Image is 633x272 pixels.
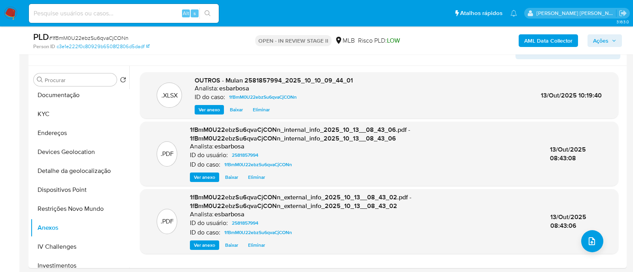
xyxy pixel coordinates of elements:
[190,143,214,150] p: Analista:
[225,241,238,249] span: Baixar
[232,218,258,228] span: 2581857994
[519,34,578,47] button: AML Data Collector
[255,35,332,46] p: OPEN - IN REVIEW STAGE II
[581,230,603,252] button: upload-file
[30,218,129,237] button: Anexos
[161,217,174,226] p: .PDF
[30,199,129,218] button: Restrições Novo Mundo
[219,84,249,92] h6: esbarbosa
[183,9,189,17] span: Alt
[199,8,216,19] button: search-icon
[190,229,220,236] p: ID do caso:
[214,210,244,218] h6: esbarbosa
[226,92,300,102] a: 1fBmM0U22ebzSu6qvaCjCONn
[30,143,129,161] button: Devices Geolocation
[244,240,269,250] button: Eliminar
[30,237,129,256] button: IV Challenges
[214,143,244,150] h6: esbarbosa
[190,125,410,143] span: 1fBmM0U22ebzSu6qvaCjCONn_internal_info_2025_10_13__08_43_06.pdf - 1fBmM0U22ebzSu6qvaCjCONn_intern...
[195,105,224,114] button: Ver anexo
[190,161,220,169] p: ID do caso:
[33,30,49,43] b: PLD
[190,173,219,182] button: Ver anexo
[221,240,242,250] button: Baixar
[30,161,129,180] button: Detalhe da geolocalização
[120,77,126,85] button: Retornar ao pedido padrão
[30,180,129,199] button: Dispositivos Point
[195,84,218,92] p: Analista:
[57,43,150,50] a: c3e1e222f0c80929b6508f2806d5dadf
[221,173,242,182] button: Baixar
[33,43,55,50] b: Person ID
[161,91,178,100] p: .XLSX
[161,150,174,158] p: .PDF
[226,105,247,114] button: Baixar
[541,91,602,100] span: 13/Out/2025 10:19:40
[190,240,219,250] button: Ver anexo
[30,105,129,124] button: KYC
[195,93,225,101] p: ID do caso:
[550,145,586,163] span: 13/Out/2025 08:43:08
[221,160,295,169] a: 1fBmM0U22ebzSu6qvaCjCONn
[253,106,270,114] span: Eliminar
[510,10,517,17] a: Notificações
[229,218,262,228] a: 2581857994
[248,241,265,249] span: Eliminar
[29,8,219,19] input: Pesquise usuários ou casos...
[190,193,411,210] span: 1fBmM0U22ebzSu6qvaCjCONn_external_info_2025_10_13__08_43_02.pdf - 1fBmM0U22ebzSu6qvaCjCONn_extern...
[190,151,228,159] p: ID do usuário:
[248,173,265,181] span: Eliminar
[460,9,502,17] span: Atalhos rápidos
[232,150,258,160] span: 2581857994
[550,212,586,230] span: 13/Out/2025 08:43:06
[190,219,228,227] p: ID do usuário:
[225,173,238,181] span: Baixar
[30,86,129,105] button: Documentação
[30,124,129,143] button: Endereços
[335,36,355,45] div: MLB
[588,34,622,47] button: Ações
[49,34,129,42] span: # 1fBmM0U22ebzSu6qvaCjCONn
[224,228,292,237] span: 1fBmM0U22ebzSu6qvaCjCONn
[536,9,616,17] p: alessandra.barbosa@mercadopago.com
[249,105,274,114] button: Eliminar
[387,36,400,45] span: LOW
[195,76,353,85] span: OUTROS - Mulan 2581857994_2025_10_10_09_44_01
[616,19,629,25] span: 3.163.0
[230,106,243,114] span: Baixar
[194,173,215,181] span: Ver anexo
[194,241,215,249] span: Ver anexo
[37,77,43,83] button: Procurar
[619,9,627,17] a: Sair
[593,34,608,47] span: Ações
[221,228,295,237] a: 1fBmM0U22ebzSu6qvaCjCONn
[199,106,220,114] span: Ver anexo
[193,9,196,17] span: s
[224,160,292,169] span: 1fBmM0U22ebzSu6qvaCjCONn
[190,210,214,218] p: Analista:
[229,150,262,160] a: 2581857994
[524,34,572,47] b: AML Data Collector
[244,173,269,182] button: Eliminar
[229,92,297,102] span: 1fBmM0U22ebzSu6qvaCjCONn
[45,77,114,84] input: Procurar
[358,36,400,45] span: Risco PLD:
